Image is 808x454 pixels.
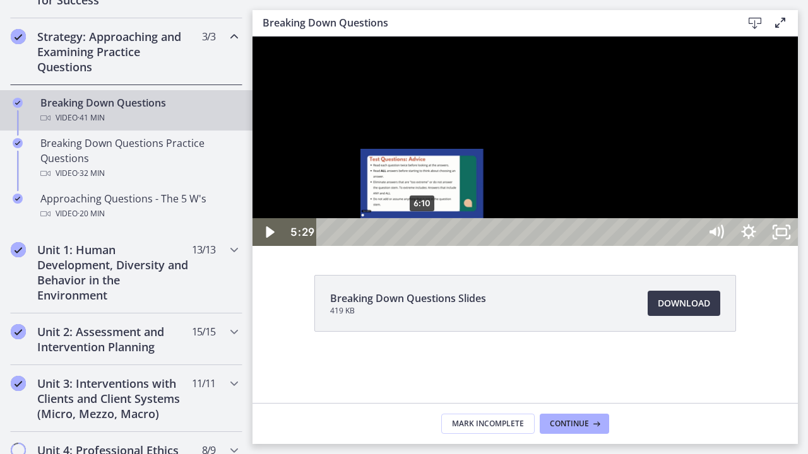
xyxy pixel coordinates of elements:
i: Completed [11,29,26,44]
div: Approaching Questions - The 5 W's [40,191,237,221]
span: 13 / 13 [192,242,215,257]
i: Completed [13,194,23,204]
div: Breaking Down Questions Practice Questions [40,136,237,181]
button: Mute [447,182,480,209]
i: Completed [13,98,23,108]
span: Download [658,296,710,311]
div: Video [40,166,237,181]
span: Breaking Down Questions Slides [330,291,486,306]
button: Continue [540,414,609,434]
span: · 32 min [78,166,105,181]
h2: Unit 3: Interventions with Clients and Client Systems (Micro, Mezzo, Macro) [37,376,191,421]
button: Unfullscreen [513,182,545,209]
i: Completed [11,376,26,391]
h2: Unit 1: Human Development, Diversity and Behavior in the Environment [37,242,191,303]
span: 15 / 15 [192,324,215,339]
div: Video [40,110,237,125]
span: · 41 min [78,110,105,125]
div: Video [40,206,237,221]
i: Completed [11,242,26,257]
span: · 20 min [78,206,105,221]
span: 419 KB [330,306,486,316]
h2: Strategy: Approaching and Examining Practice Questions [37,29,191,74]
span: 3 / 3 [202,29,215,44]
h2: Unit 2: Assessment and Intervention Planning [37,324,191,354]
span: Mark Incomplete [452,419,524,429]
a: Download [648,291,720,316]
button: Mark Incomplete [441,414,535,434]
i: Completed [13,138,23,148]
iframe: Video Lesson [252,37,798,246]
h3: Breaking Down Questions [263,15,722,30]
div: Breaking Down Questions [40,95,237,125]
button: Show settings menu [480,182,513,209]
i: Completed [11,324,26,339]
span: 11 / 11 [192,376,215,391]
span: Continue [550,419,589,429]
